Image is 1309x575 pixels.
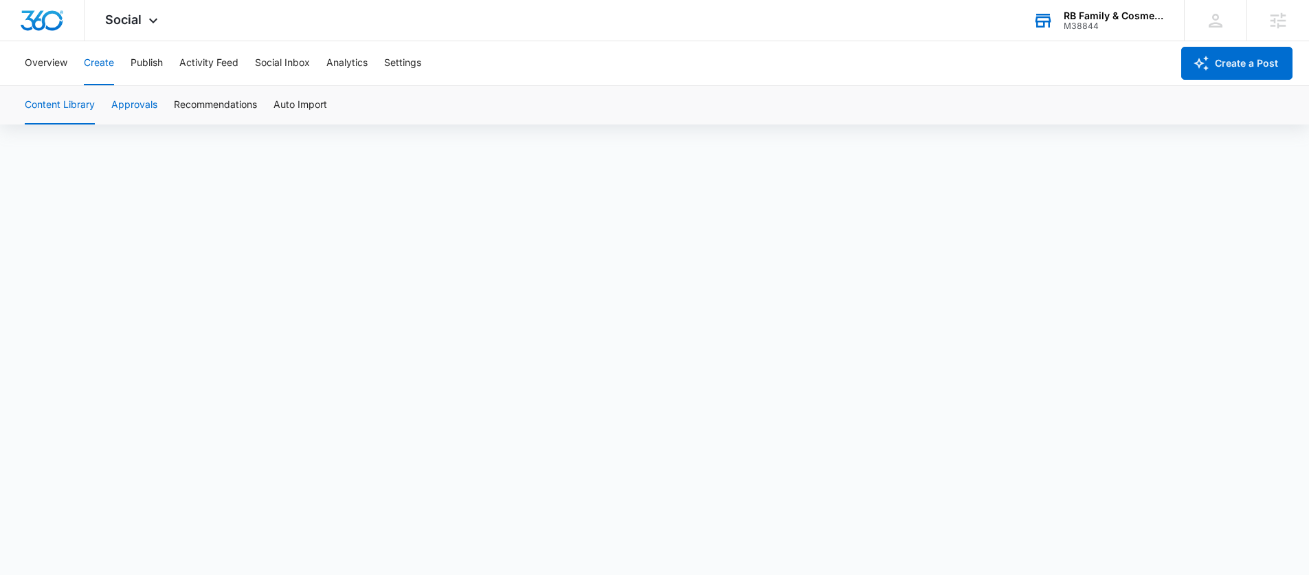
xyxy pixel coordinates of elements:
[1064,21,1164,31] div: account id
[25,41,67,85] button: Overview
[84,41,114,85] button: Create
[105,12,142,27] span: Social
[1064,10,1164,21] div: account name
[25,86,95,124] button: Content Library
[179,41,238,85] button: Activity Feed
[174,86,257,124] button: Recommendations
[1181,47,1293,80] button: Create a Post
[273,86,327,124] button: Auto Import
[111,86,157,124] button: Approvals
[255,41,310,85] button: Social Inbox
[131,41,163,85] button: Publish
[326,41,368,85] button: Analytics
[384,41,421,85] button: Settings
